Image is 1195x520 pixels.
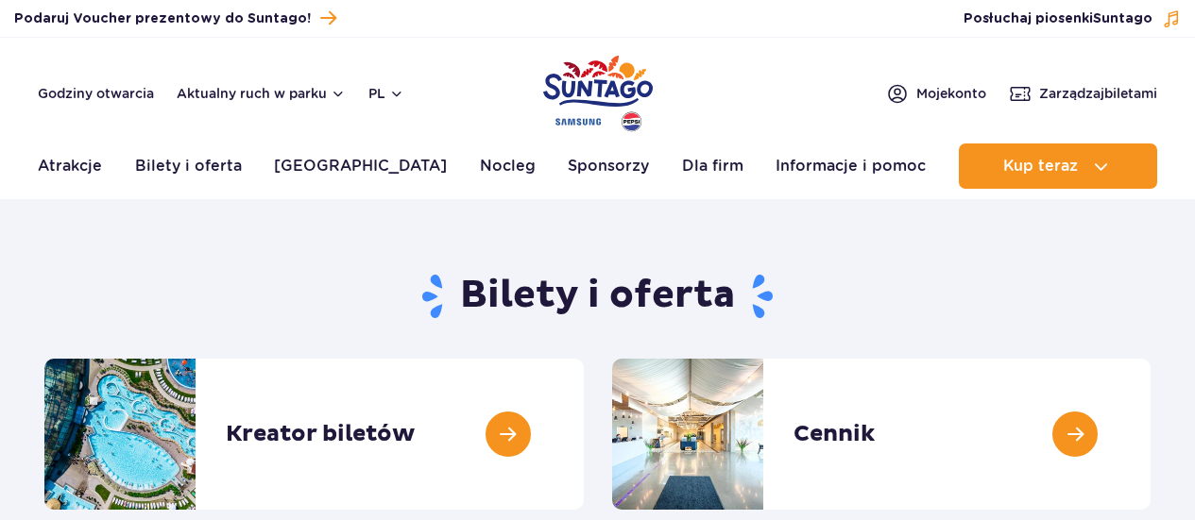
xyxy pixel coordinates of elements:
[38,84,154,103] a: Godziny otwarcia
[1093,12,1152,25] span: Suntago
[916,84,986,103] span: Moje konto
[682,143,743,189] a: Dla firm
[568,143,649,189] a: Sponsorzy
[368,84,404,103] button: pl
[274,143,447,189] a: [GEOGRAPHIC_DATA]
[959,143,1157,189] button: Kup teraz
[38,143,102,189] a: Atrakcje
[1003,158,1078,175] span: Kup teraz
[14,9,311,28] span: Podaruj Voucher prezentowy do Suntago!
[964,9,1181,28] button: Posłuchaj piosenkiSuntago
[1009,82,1157,105] a: Zarządzajbiletami
[14,6,336,31] a: Podaruj Voucher prezentowy do Suntago!
[135,143,242,189] a: Bilety i oferta
[480,143,536,189] a: Nocleg
[776,143,926,189] a: Informacje i pomoc
[44,272,1151,321] h1: Bilety i oferta
[177,86,346,101] button: Aktualny ruch w parku
[964,9,1152,28] span: Posłuchaj piosenki
[886,82,986,105] a: Mojekonto
[543,47,653,134] a: Park of Poland
[1039,84,1157,103] span: Zarządzaj biletami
